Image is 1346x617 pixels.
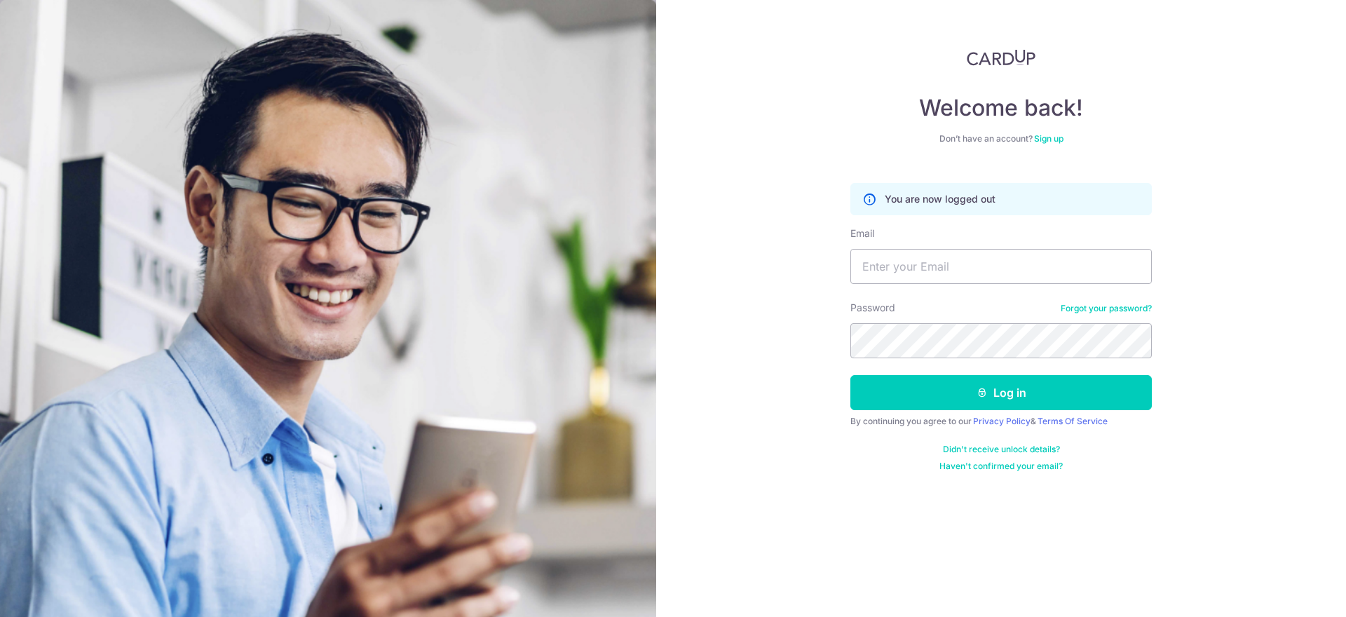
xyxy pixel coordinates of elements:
div: Don’t have an account? [850,133,1152,144]
a: Haven't confirmed your email? [939,461,1063,472]
a: Privacy Policy [973,416,1031,426]
label: Password [850,301,895,315]
label: Email [850,226,874,240]
img: CardUp Logo [967,49,1035,66]
a: Sign up [1034,133,1063,144]
p: You are now logged out [885,192,995,206]
a: Terms Of Service [1038,416,1108,426]
h4: Welcome back! [850,94,1152,122]
a: Forgot your password? [1061,303,1152,314]
div: By continuing you agree to our & [850,416,1152,427]
a: Didn't receive unlock details? [943,444,1060,455]
button: Log in [850,375,1152,410]
input: Enter your Email [850,249,1152,284]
